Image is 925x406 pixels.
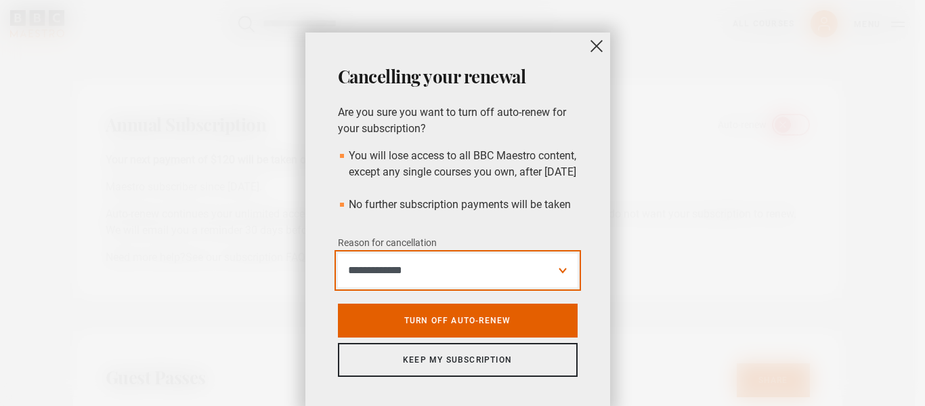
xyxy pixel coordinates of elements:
button: close [583,33,610,60]
p: Are you sure you want to turn off auto-renew for your subscription? [338,104,578,137]
li: No further subscription payments will be taken [338,197,578,213]
a: Turn off auto-renew [338,304,578,338]
label: Reason for cancellation [338,235,437,251]
a: Keep my subscription [338,343,578,377]
h2: Cancelling your renewal [338,65,578,88]
li: You will lose access to all BBC Maestro content, except any single courses you own, after [DATE] [338,148,578,180]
